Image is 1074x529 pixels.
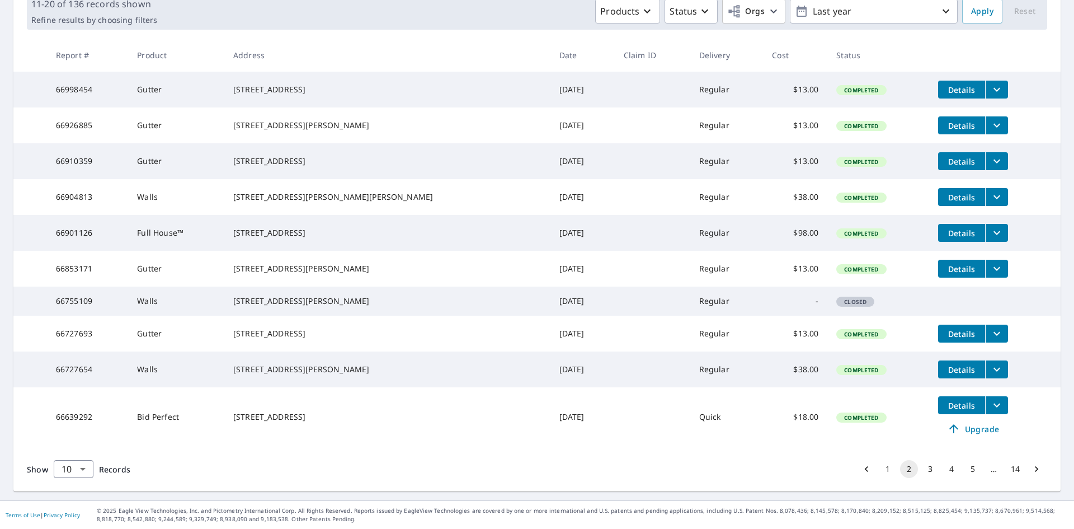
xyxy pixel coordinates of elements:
[233,84,541,95] div: [STREET_ADDRESS]
[1028,460,1045,478] button: Go to next page
[690,215,764,251] td: Regular
[985,224,1008,242] button: filesDropdownBtn-66901126
[128,352,224,387] td: Walls
[964,460,982,478] button: Go to page 5
[233,156,541,167] div: [STREET_ADDRESS]
[550,215,615,251] td: [DATE]
[985,464,1003,475] div: …
[945,400,978,411] span: Details
[808,2,939,21] p: Last year
[985,325,1008,343] button: filesDropdownBtn-66727693
[690,352,764,387] td: Regular
[837,122,885,130] span: Completed
[550,107,615,143] td: [DATE]
[763,215,827,251] td: $98.00
[690,39,764,72] th: Delivery
[47,39,128,72] th: Report #
[985,152,1008,170] button: filesDropdownBtn-66910359
[550,387,615,447] td: [DATE]
[128,251,224,287] td: Gutter
[47,179,128,215] td: 66904813
[1006,460,1024,478] button: Go to page 14
[54,453,93,485] div: 10
[47,287,128,316] td: 66755109
[550,316,615,352] td: [DATE]
[763,387,827,447] td: $18.00
[550,179,615,215] td: [DATE]
[763,287,827,316] td: -
[837,86,885,94] span: Completed
[690,387,764,447] td: Quick
[938,152,985,170] button: detailsBtn-66910359
[827,39,929,72] th: Status
[921,460,939,478] button: Go to page 3
[727,4,765,18] span: Orgs
[945,85,978,95] span: Details
[233,411,541,423] div: [STREET_ADDRESS]
[690,179,764,215] td: Regular
[938,116,985,134] button: detailsBtn-66926885
[6,511,40,519] a: Terms of Use
[128,316,224,352] td: Gutter
[763,143,827,179] td: $13.00
[233,227,541,238] div: [STREET_ADDRESS]
[600,4,639,18] p: Products
[47,387,128,447] td: 66639292
[945,422,1001,436] span: Upgrade
[615,39,690,72] th: Claim ID
[99,464,130,475] span: Records
[690,251,764,287] td: Regular
[550,287,615,316] td: [DATE]
[128,39,224,72] th: Product
[945,264,978,274] span: Details
[985,396,1008,414] button: filesDropdownBtn-66639292
[938,188,985,206] button: detailsBtn-66904813
[763,107,827,143] td: $13.00
[224,39,550,72] th: Address
[900,460,918,478] button: page 2
[550,72,615,107] td: [DATE]
[233,120,541,131] div: [STREET_ADDRESS][PERSON_NAME]
[938,325,985,343] button: detailsBtn-66727693
[837,265,885,273] span: Completed
[550,39,615,72] th: Date
[945,364,978,375] span: Details
[233,364,541,375] div: [STREET_ADDRESS][PERSON_NAME]
[763,72,827,107] td: $13.00
[690,316,764,352] td: Regular
[44,511,80,519] a: Privacy Policy
[938,361,985,378] button: detailsBtn-66727654
[550,251,615,287] td: [DATE]
[763,352,827,387] td: $38.00
[690,107,764,143] td: Regular
[985,81,1008,99] button: filesDropdownBtn-66998454
[128,143,224,179] td: Gutter
[47,352,128,387] td: 66727654
[690,72,764,107] td: Regular
[763,316,827,352] td: $13.00
[985,260,1008,278] button: filesDropdownBtn-66853171
[54,460,93,478] div: Show 10 records
[837,330,885,338] span: Completed
[670,4,697,18] p: Status
[938,396,985,414] button: detailsBtn-66639292
[31,15,157,25] p: Refine results by choosing filters
[945,228,978,238] span: Details
[47,316,128,352] td: 66727693
[985,116,1008,134] button: filesDropdownBtn-66926885
[943,460,960,478] button: Go to page 4
[945,192,978,203] span: Details
[945,120,978,131] span: Details
[837,414,885,422] span: Completed
[128,287,224,316] td: Walls
[837,194,885,202] span: Completed
[938,224,985,242] button: detailsBtn-66901126
[27,464,48,475] span: Show
[858,460,875,478] button: Go to previous page
[763,179,827,215] td: $38.00
[938,260,985,278] button: detailsBtn-66853171
[971,4,993,18] span: Apply
[837,158,885,166] span: Completed
[128,72,224,107] td: Gutter
[938,81,985,99] button: detailsBtn-66998454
